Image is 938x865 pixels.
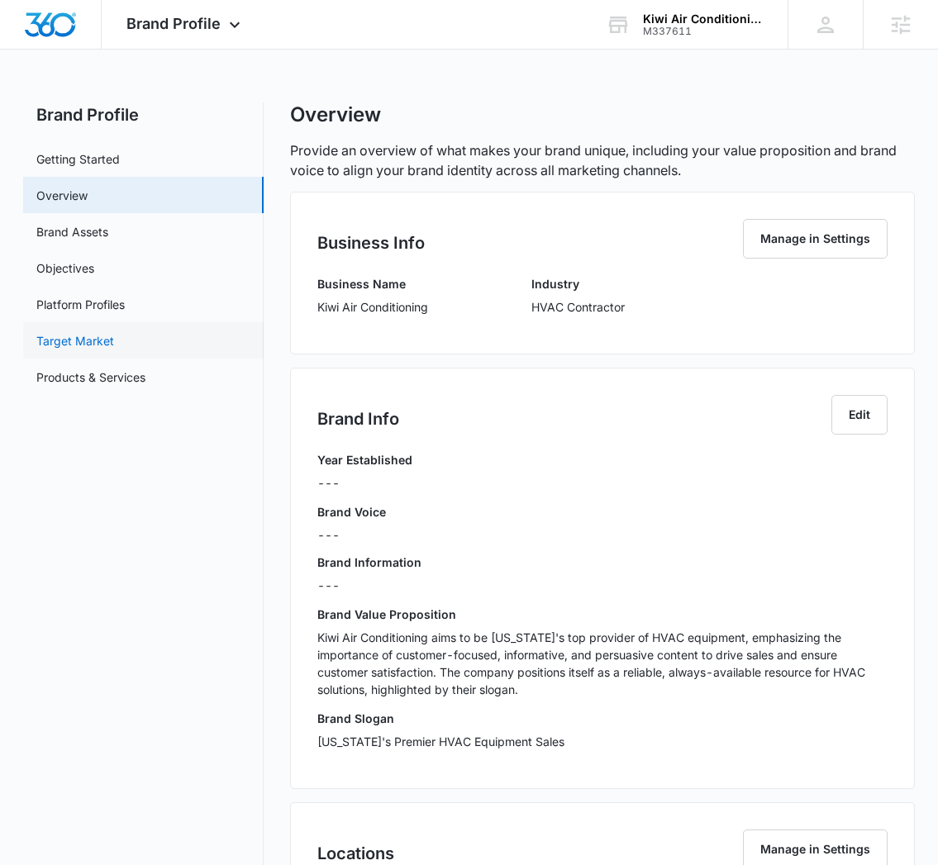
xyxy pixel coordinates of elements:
p: Kiwi Air Conditioning aims to be [US_STATE]'s top provider of HVAC equipment, emphasizing the imp... [317,629,887,698]
div: account name [643,12,764,26]
h2: Brand Profile [23,102,264,127]
a: Overview [36,187,88,204]
h3: Brand Voice [317,503,887,520]
h3: Industry [531,275,625,292]
p: Provide an overview of what makes your brand unique, including your value proposition and brand v... [290,140,914,180]
h3: Business Name [317,275,428,292]
h3: Brand Value Proposition [317,606,887,623]
a: Brand Assets [36,223,108,240]
p: HVAC Contractor [531,298,625,316]
a: Objectives [36,259,94,277]
p: [US_STATE]'s Premier HVAC Equipment Sales [317,733,887,750]
h1: Overview [290,102,381,127]
a: Platform Profiles [36,296,125,313]
span: Brand Profile [126,15,221,32]
p: --- [317,474,412,492]
a: Target Market [36,332,114,349]
h2: Brand Info [317,406,399,431]
h3: Brand Slogan [317,710,887,727]
h3: Brand Information [317,554,887,571]
p: --- [317,577,887,594]
h3: Year Established [317,451,412,468]
a: Products & Services [36,368,145,386]
button: Edit [831,395,888,435]
button: Manage in Settings [743,219,888,259]
h2: Business Info [317,231,425,255]
div: account id [643,26,764,37]
a: Getting Started [36,150,120,168]
div: --- [317,526,887,544]
p: Kiwi Air Conditioning [317,298,428,316]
